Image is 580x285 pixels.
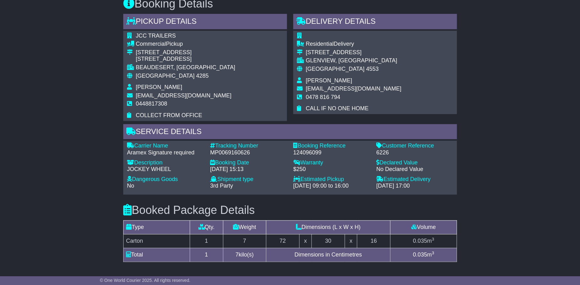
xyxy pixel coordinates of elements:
[127,142,204,149] div: Carrier Name
[235,251,239,258] span: 7
[293,142,370,149] div: Booking Reference
[376,149,453,156] div: 6226
[127,166,204,173] div: JOCKEY WHEEL
[293,176,370,183] div: Estimated Pickup
[376,176,453,183] div: Estimated Delivery
[136,56,235,63] div: [STREET_ADDRESS]
[390,220,457,234] td: Volume
[223,234,266,248] td: 7
[136,112,202,118] span: COLLECT FROM OFFICE
[100,278,190,283] span: © One World Courier 2025. All rights reserved.
[306,49,401,56] div: [STREET_ADDRESS]
[123,204,457,216] h3: Booked Package Details
[376,159,453,166] div: Declared Value
[376,183,453,189] div: [DATE] 17:00
[306,41,334,47] span: Residential
[136,33,176,39] span: JCC TRAILERS
[390,248,457,262] td: m
[136,101,167,107] span: 0448817308
[136,49,235,56] div: [STREET_ADDRESS]
[190,220,223,234] td: Qty.
[306,41,401,48] div: Delivery
[306,85,401,92] span: [EMAIL_ADDRESS][DOMAIN_NAME]
[306,94,340,100] span: 0478 816 794
[293,166,370,173] div: $250
[306,57,401,64] div: GLENVIEW, [GEOGRAPHIC_DATA]
[223,248,266,262] td: kilo(s)
[390,234,457,248] td: m
[366,66,378,72] span: 4553
[210,159,287,166] div: Booking Date
[190,248,223,262] td: 1
[136,92,231,99] span: [EMAIL_ADDRESS][DOMAIN_NAME]
[136,73,194,79] span: [GEOGRAPHIC_DATA]
[127,159,204,166] div: Description
[190,234,223,248] td: 1
[432,237,434,241] sup: 3
[124,248,190,262] td: Total
[306,105,368,111] span: CALL IF NO ONE HOME
[136,64,235,71] div: BEAUDESERT, [GEOGRAPHIC_DATA]
[413,238,427,244] span: 0.035
[124,220,190,234] td: Type
[266,234,299,248] td: 72
[345,234,357,248] td: x
[123,14,287,31] div: Pickup Details
[293,149,370,156] div: 124096099
[136,41,235,48] div: Pickup
[210,149,287,156] div: MP0069160626
[293,183,370,189] div: [DATE] 09:00 to 16:00
[196,73,208,79] span: 4285
[123,124,457,141] div: Service Details
[210,142,287,149] div: Tracking Number
[413,251,427,258] span: 0.035
[312,234,345,248] td: 30
[306,77,352,84] span: [PERSON_NAME]
[376,142,453,149] div: Customer Reference
[432,251,434,255] sup: 3
[266,248,390,262] td: Dimensions in Centimetres
[127,183,134,189] span: No
[210,183,233,189] span: 3rd Party
[136,84,182,90] span: [PERSON_NAME]
[293,14,457,31] div: Delivery Details
[293,159,370,166] div: Warranty
[210,166,287,173] div: [DATE] 15:13
[306,66,364,72] span: [GEOGRAPHIC_DATA]
[124,234,190,248] td: Carton
[127,176,204,183] div: Dangerous Goods
[127,149,204,156] div: Aramex Signature required
[357,234,390,248] td: 16
[210,176,287,183] div: Shipment type
[266,220,390,234] td: Dimensions (L x W x H)
[299,234,311,248] td: x
[223,220,266,234] td: Weight
[136,41,166,47] span: Commercial
[376,166,453,173] div: No Declared Value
